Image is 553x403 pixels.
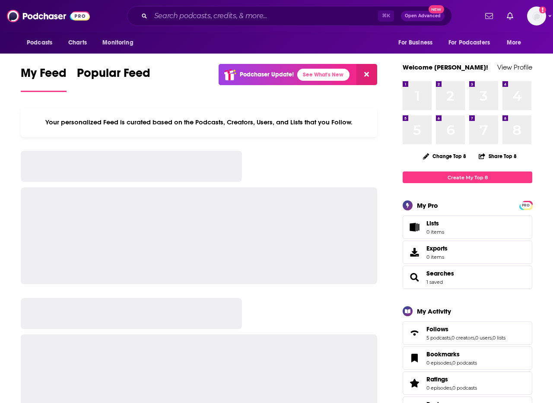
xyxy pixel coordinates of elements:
[403,241,532,264] a: Exports
[426,325,448,333] span: Follows
[240,71,294,78] p: Podchaser Update!
[21,66,67,92] a: My Feed
[539,6,546,13] svg: Add a profile image
[426,244,448,252] span: Exports
[21,108,377,137] div: Your personalized Feed is curated based on the Podcasts, Creators, Users, and Lists that you Follow.
[77,66,150,92] a: Popular Feed
[426,219,439,227] span: Lists
[527,6,546,25] span: Logged in as sarahhallprinc
[27,37,52,49] span: Podcasts
[475,335,492,341] a: 0 users
[403,216,532,239] a: Lists
[406,327,423,339] a: Follows
[406,352,423,364] a: Bookmarks
[102,37,133,49] span: Monitoring
[403,321,532,345] span: Follows
[482,9,496,23] a: Show notifications dropdown
[426,229,444,235] span: 0 items
[521,202,531,209] span: PRO
[492,335,493,341] span: ,
[507,37,521,49] span: More
[21,35,64,51] button: open menu
[478,148,517,165] button: Share Top 8
[403,371,532,395] span: Ratings
[501,35,532,51] button: open menu
[68,37,87,49] span: Charts
[426,375,477,383] a: Ratings
[452,360,477,366] a: 0 podcasts
[426,254,448,260] span: 0 items
[398,37,432,49] span: For Business
[426,350,460,358] span: Bookmarks
[406,271,423,283] a: Searches
[474,335,475,341] span: ,
[443,35,502,51] button: open menu
[7,8,90,24] img: Podchaser - Follow, Share and Rate Podcasts
[418,151,471,162] button: Change Top 8
[392,35,443,51] button: open menu
[403,266,532,289] span: Searches
[451,335,474,341] a: 0 creators
[451,360,452,366] span: ,
[448,37,490,49] span: For Podcasters
[21,66,67,86] span: My Feed
[127,6,452,26] div: Search podcasts, credits, & more...
[77,66,150,86] span: Popular Feed
[403,171,532,183] a: Create My Top 8
[406,246,423,258] span: Exports
[426,279,443,285] a: 1 saved
[401,11,445,21] button: Open AdvancedNew
[426,219,444,227] span: Lists
[405,14,441,18] span: Open Advanced
[96,35,144,51] button: open menu
[406,221,423,233] span: Lists
[63,35,92,51] a: Charts
[426,360,451,366] a: 0 episodes
[151,9,378,23] input: Search podcasts, credits, & more...
[426,335,451,341] a: 5 podcasts
[426,350,477,358] a: Bookmarks
[503,9,517,23] a: Show notifications dropdown
[521,202,531,208] a: PRO
[403,63,488,71] a: Welcome [PERSON_NAME]!
[429,5,444,13] span: New
[297,69,350,81] a: See What's New
[451,385,452,391] span: ,
[378,10,394,22] span: ⌘ K
[527,6,546,25] img: User Profile
[426,270,454,277] a: Searches
[426,375,448,383] span: Ratings
[527,6,546,25] button: Show profile menu
[452,385,477,391] a: 0 podcasts
[403,346,532,370] span: Bookmarks
[451,335,451,341] span: ,
[426,385,451,391] a: 0 episodes
[426,325,505,333] a: Follows
[497,63,532,71] a: View Profile
[417,201,438,209] div: My Pro
[417,307,451,315] div: My Activity
[406,377,423,389] a: Ratings
[493,335,505,341] a: 0 lists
